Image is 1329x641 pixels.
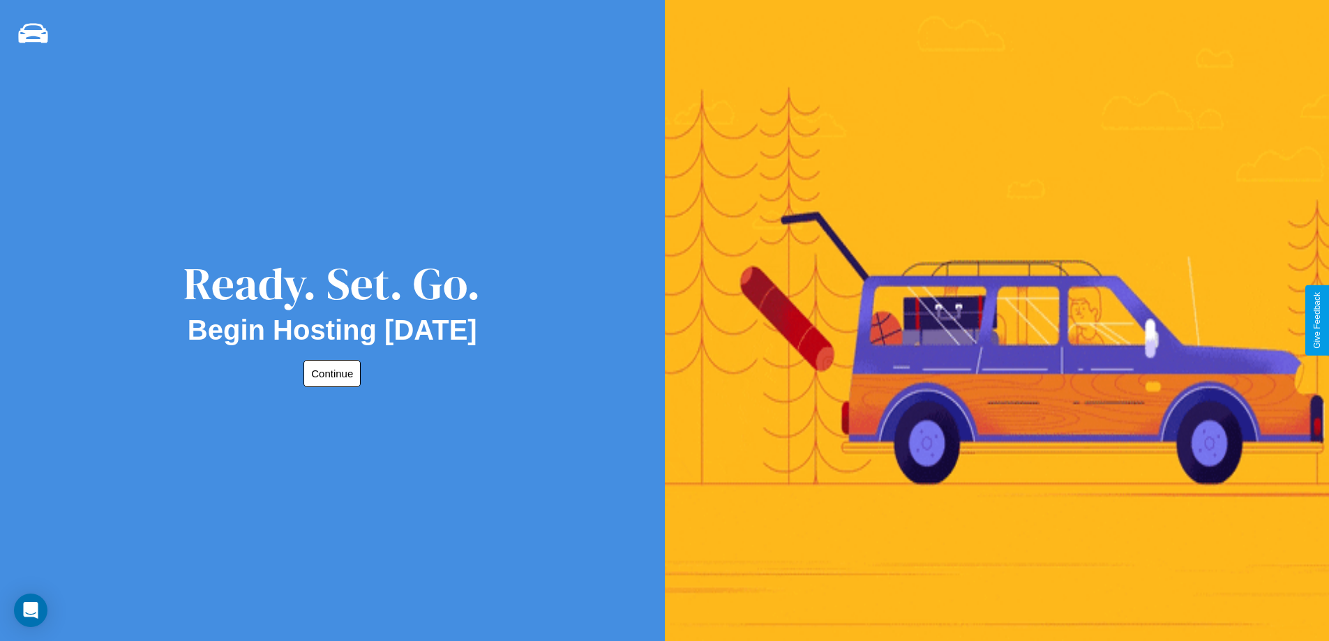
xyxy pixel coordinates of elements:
div: Open Intercom Messenger [14,594,47,627]
div: Give Feedback [1312,292,1322,349]
h2: Begin Hosting [DATE] [188,315,477,346]
div: Ready. Set. Go. [183,252,481,315]
button: Continue [303,360,361,387]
